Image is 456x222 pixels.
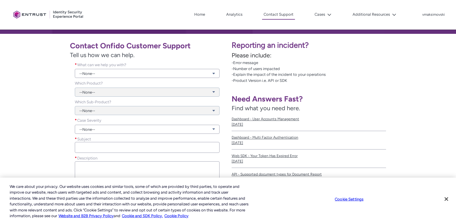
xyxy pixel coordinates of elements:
button: Close [440,192,453,206]
span: required [75,117,77,124]
span: Description [77,156,97,160]
a: API - Supported document types for Document Report[DATE] [232,168,386,186]
a: Contact Support [262,10,295,20]
button: Additional Resources [351,10,398,19]
span: Web SDK - Your Token Has Expired Error [232,153,386,159]
a: --None-- [75,69,220,78]
a: Dashboard - User Accounts Management[DATE] [232,113,386,131]
span: Dashboard - User Accounts Management [232,116,386,122]
lightning-formatted-date-time: [DATE] [232,159,243,163]
span: Tell us how we can help. [70,50,224,60]
span: Which Product? [75,81,103,85]
input: required [75,142,220,153]
p: Please include: [232,51,452,60]
span: required [75,155,77,161]
p: -Error message -Number of users impacted -Explain the impact of the incident to your operations -... [232,60,452,83]
button: Cookie Settings [330,193,368,205]
p: Reporting an incident? [232,40,452,51]
span: required [75,62,77,68]
a: Cookie Policy [164,214,188,218]
span: Which Sub-Product? [75,100,111,104]
textarea: required [75,161,220,181]
span: Case Severity [77,118,101,123]
a: Home [193,10,207,19]
button: Cases [313,10,333,19]
a: More information about our cookie policy., opens in a new tab [59,214,114,218]
span: API - Supported document types for Document Report [232,172,386,177]
a: Cookie and SDK Policy. [122,214,163,218]
a: Dashboard - Multi Factor Authentication[DATE] [232,131,386,150]
div: We care about your privacy. Our website uses cookies and similar tools, some of which are provide... [10,184,251,219]
span: Find what you need here. [232,105,300,112]
lightning-formatted-date-time: [DATE] [232,141,243,145]
button: User Profile vmaksimovski [422,11,445,17]
a: --None-- [75,125,220,134]
span: Dashboard - Multi Factor Authentication [232,135,386,140]
span: required [75,136,77,142]
span: Subject [77,137,91,141]
h1: Contact Onfido Customer Support [70,41,224,50]
p: vmaksimovski [422,13,445,17]
a: Web SDK - Your Token Has Expired Error[DATE] [232,150,386,168]
a: Analytics, opens in new tab [225,10,244,19]
lightning-formatted-date-time: [DATE] [232,122,243,127]
span: What can we help you with? [77,63,126,67]
h1: Need Answers Fast? [232,94,386,104]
